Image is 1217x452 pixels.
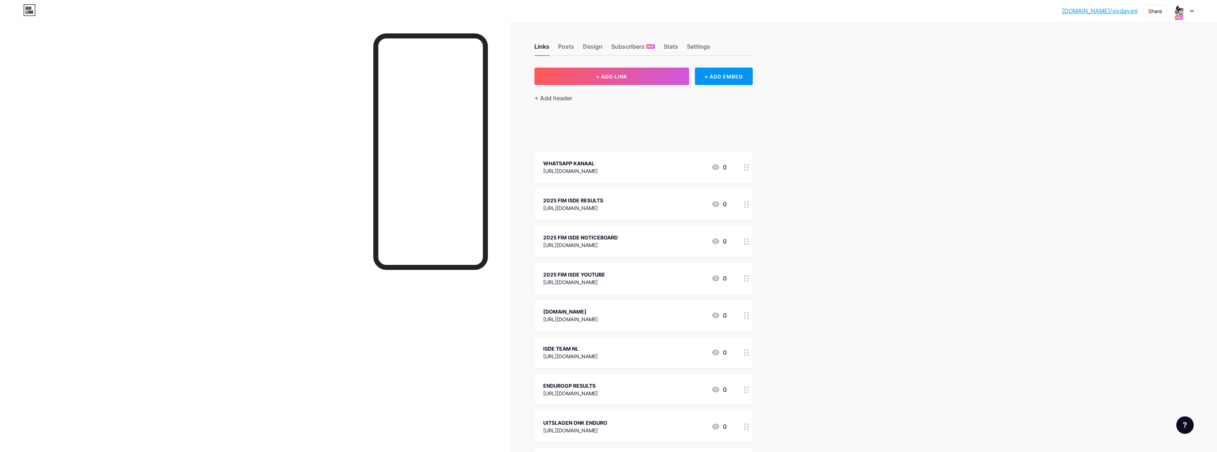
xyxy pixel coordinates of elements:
[711,163,727,171] div: 0
[647,44,654,49] span: NEW
[687,42,710,55] div: Settings
[711,348,727,357] div: 0
[543,382,598,390] div: ENDUROGP RESULTS
[543,308,598,315] div: [DOMAIN_NAME]
[543,241,618,249] div: [URL][DOMAIN_NAME]
[558,42,574,55] div: Posts
[543,160,598,167] div: WHATSAPP KANAAL
[596,73,627,80] span: + ADD LINK
[543,271,605,278] div: 2025 FIM ISDE YOUTUBE
[711,311,727,320] div: 0
[543,167,598,175] div: [URL][DOMAIN_NAME]
[583,42,602,55] div: Design
[543,204,603,212] div: [URL][DOMAIN_NAME]
[543,315,598,323] div: [URL][DOMAIN_NAME]
[664,42,678,55] div: Stats
[534,94,572,102] div: + Add header
[534,42,549,55] div: Links
[543,427,607,434] div: [URL][DOMAIN_NAME]
[543,197,603,204] div: 2025 FIM ISDE RESULTS
[543,419,607,427] div: UITSLAGEN ONK ENDURO
[534,68,689,85] button: + ADD LINK
[543,234,618,241] div: 2025 FIM ISDE NOTICEBOARD
[611,42,655,55] div: Subscribers
[543,345,598,352] div: ISDE TEAM NL
[711,422,727,431] div: 0
[711,200,727,209] div: 0
[711,385,727,394] div: 0
[543,390,598,397] div: [URL][DOMAIN_NAME]
[543,278,605,286] div: [URL][DOMAIN_NAME]
[1172,4,1186,18] img: infotieh
[1148,7,1162,15] div: Share
[543,352,598,360] div: [URL][DOMAIN_NAME]
[695,68,753,85] div: + ADD EMBED
[711,274,727,283] div: 0
[1062,7,1138,15] a: [DOMAIN_NAME]/sixdaysnl
[711,237,727,246] div: 0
